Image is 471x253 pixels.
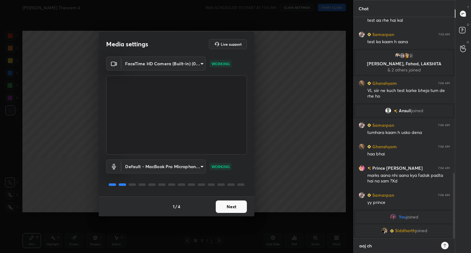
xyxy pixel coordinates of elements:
h2: Media settings [106,40,148,48]
img: Learner_Badge_beginner_1_8b307cf2a0.svg [367,145,371,149]
span: joined [411,108,423,113]
h4: / [175,203,177,210]
h6: Samarpan [371,31,394,38]
span: Siddharth [395,228,415,233]
div: FaceTime HD Camera (Built-in) (05ac:8514) [121,159,206,173]
div: marks aana nhi aana kya fadak padta hai na sam ?Xd [367,172,450,184]
img: 94199e9db992482590d5199ee7996670.jpg [359,144,365,150]
img: fd64f3cc17b742ec9fa0b198f54b4b70.jpg [394,53,401,59]
img: 69bf3916e3c6485f824e6c062c38a48c.jpg [359,122,365,128]
h6: Samarpan [371,122,394,128]
h6: Prince [PERSON_NAME] [371,165,423,171]
button: Next [216,200,247,213]
span: Ansuli [399,108,411,113]
div: tumhara kaam h usko dena [367,130,450,136]
img: default.png [385,108,391,114]
img: dad207272b49412e93189b41c1133cff.jpg [390,214,396,220]
div: 7:03 AM [438,33,450,36]
p: WORKING [211,61,230,67]
img: Learner_Badge_beginner_1_8b307cf2a0.svg [367,193,371,197]
p: T [467,5,469,10]
div: FaceTime HD Camera (Built-in) (05ac:8514) [121,57,206,71]
p: [PERSON_NAME], Fahad, LAKSHITA [359,61,450,66]
span: You [399,214,406,219]
span: joined [406,214,418,219]
img: 04670919364f45119c022077c41943da.jpg [381,228,387,234]
h6: Samarpan [371,192,394,198]
div: grid [354,17,455,238]
img: 69bf3916e3c6485f824e6c062c38a48c.jpg [359,192,365,198]
img: Learner_Badge_beginner_1_8b307cf2a0.svg [367,33,371,36]
textarea: aaj ch [359,241,437,251]
p: WORKING [211,164,230,169]
img: no-rating-badge.077c3623.svg [367,167,371,170]
p: & 2 others joined [359,67,450,72]
h5: Live support [221,42,242,46]
h6: Ghanshyam [371,80,397,86]
div: 2 [407,53,414,59]
div: 7:04 AM [438,81,450,85]
h4: 1 [173,203,175,210]
p: Chat [354,0,374,17]
div: VL siir ne kuch test karke bheja tum de rhe ho [367,88,450,99]
img: Learner_Badge_beginner_1_8b307cf2a0.svg [367,81,371,85]
div: 7:04 AM [438,166,450,170]
p: D [467,22,469,27]
img: Learner_Badge_beginner_1_8b307cf2a0.svg [367,123,371,127]
div: test aa rhe hai kal [367,17,450,24]
img: no-rating-badge.077c3623.svg [394,109,398,113]
img: 94199e9db992482590d5199ee7996670.jpg [359,80,365,86]
img: 3 [403,53,409,59]
h4: 4 [178,203,180,210]
div: 7:04 AM [438,193,450,197]
h6: Ghanshyam [371,143,397,150]
div: 7:04 AM [438,145,450,149]
img: 69bf3916e3c6485f824e6c062c38a48c.jpg [359,31,365,38]
img: Learner_Badge_beginner_1_8b307cf2a0.svg [390,229,393,233]
div: haa bhai [367,151,450,157]
div: 7:04 AM [438,123,450,127]
div: test ka kaam h aana [367,39,450,45]
span: joined [415,228,427,233]
img: 5d177d4d385042bd9dd0e18a1f053975.jpg [359,165,365,171]
p: G [467,40,469,44]
div: yy prince [367,200,450,206]
img: 7f46ae3841964e22bd82c4eff47de679.jpg [399,53,405,59]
